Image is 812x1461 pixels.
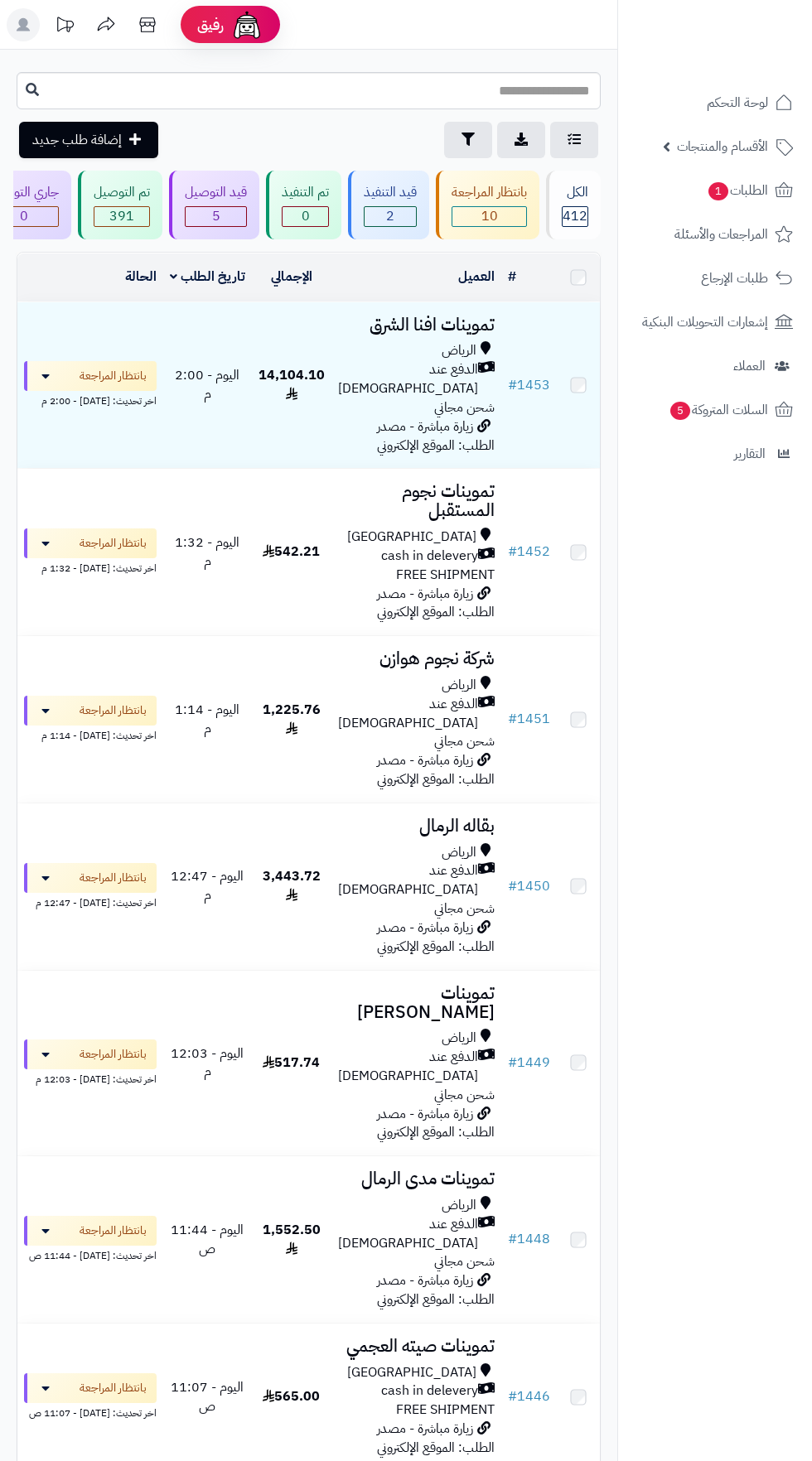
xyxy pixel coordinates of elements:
[508,876,517,896] span: #
[707,91,768,114] span: لوحة التحكم
[442,1196,476,1215] span: الرياض
[24,1069,157,1087] div: اخر تحديث: [DATE] - 12:03 م
[442,1029,476,1048] span: الرياض
[508,1386,517,1406] span: #
[282,183,329,202] div: تم التنفيذ
[24,1403,157,1420] div: اخر تحديث: [DATE] - 11:07 ص
[347,528,476,547] span: [GEOGRAPHIC_DATA]
[80,535,147,552] span: بانتظار المراجعة
[508,709,550,729] a: #1451
[508,1053,517,1073] span: #
[338,817,495,836] h3: بقاله الرمال
[263,700,321,739] span: 1,225.76
[434,899,495,919] span: شحن مجاني
[442,676,476,695] span: الرياض
[628,215,802,254] a: المراجعات والأسئلة
[434,1085,495,1105] span: شحن مجاني
[377,417,495,456] span: زيارة مباشرة - مصدر الطلب: الموقع الإلكتروني
[381,1381,478,1401] span: cash in delevery
[396,565,495,585] span: FREE SHIPMENT
[263,1386,320,1406] span: 565.00
[338,316,495,335] h3: تموينات افنا الشرق
[669,398,768,422] span: السلات المتروكة
[125,267,157,287] a: الحالة
[708,182,728,200] span: 1
[442,341,476,360] span: الرياض
[338,482,495,520] h3: تموينات نجوم المستقبل
[32,130,122,150] span: إضافة طلب جديد
[80,1380,147,1396] span: بانتظار المراجعة
[508,1053,550,1073] a: #1449
[452,207,526,226] span: 10
[508,267,516,287] a: #
[458,267,495,287] a: العميل
[701,267,768,290] span: طلبات الإرجاع
[259,365,325,404] span: 14,104.10
[508,375,517,395] span: #
[677,135,768,158] span: الأقسام والمنتجات
[364,183,417,202] div: قيد التنفيذ
[508,1229,550,1249] a: #1448
[19,122,158,158] a: إضافة طلب جديد
[628,434,802,474] a: التقارير
[628,83,802,123] a: لوحة التحكم
[338,695,478,733] span: الدفع عند [DEMOGRAPHIC_DATA]
[175,533,239,571] span: اليوم - 1:32 م
[628,258,802,298] a: طلبات الإرجاع
[377,584,495,623] span: زيارة مباشرة - مصدر الطلب: الموقع الإلكتروني
[628,302,802,342] a: إشعارات التحويلات البنكية
[80,1222,147,1239] span: بانتظار المراجعة
[338,861,478,899] span: الدفع عند [DEMOGRAPHIC_DATA]
[263,866,321,905] span: 3,443.72
[170,267,245,287] a: تاريخ الطلب
[670,402,690,420] span: 5
[433,171,543,239] a: بانتظار المراجعة 10
[434,731,495,751] span: شحن مجاني
[171,1044,244,1082] span: اليوم - 12:03 م
[377,1271,495,1309] span: زيارة مباشرة - مصدر الطلب: الموقع الإلكتروني
[338,1048,478,1086] span: الدفع عند [DEMOGRAPHIC_DATA]
[44,8,85,46] a: تحديثات المنصة
[230,8,263,41] img: ai-face.png
[283,207,328,226] span: 0
[338,649,495,668] h3: شركة نجوم هوازن
[24,1246,157,1263] div: اخر تحديث: [DATE] - 11:44 ص
[434,1251,495,1271] span: شحن مجاني
[24,893,157,910] div: اخر تحديث: [DATE] - 12:47 م
[628,346,802,386] a: العملاء
[345,171,433,239] a: قيد التنفيذ 2
[543,171,604,239] a: الكل412
[24,391,157,408] div: اخر تحديث: [DATE] - 2:00 م
[396,1400,495,1420] span: FREE SHIPMENT
[434,398,495,417] span: شحن مجاني
[75,171,166,239] a: تم التوصيل 391
[197,15,224,35] span: رفيق
[338,984,495,1022] h3: تموينات [PERSON_NAME]
[508,542,517,562] span: #
[508,709,517,729] span: #
[186,207,246,226] span: 5
[642,311,768,334] span: إشعارات التحويلات البنكية
[562,183,588,202] div: الكل
[508,1229,517,1249] span: #
[674,223,768,246] span: المراجعات والأسئلة
[442,843,476,862] span: الرياض
[80,702,147,719] span: بانتظار المراجعة
[563,207,587,226] span: 412
[271,267,312,287] a: الإجمالي
[94,207,149,226] span: 391
[94,183,150,202] div: تم التوصيل
[263,1053,320,1073] span: 517.74
[338,360,478,398] span: الدفع عند [DEMOGRAPHIC_DATA]
[263,171,345,239] a: تم التنفيذ 0
[80,870,147,886] span: بانتظار المراجعة
[707,179,768,202] span: الطلبات
[166,171,263,239] a: قيد التوصيل 5
[80,368,147,384] span: بانتظار المراجعة
[347,1363,476,1382] span: [GEOGRAPHIC_DATA]
[381,547,478,566] span: cash in delevery
[171,866,244,905] span: اليوم - 12:47 م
